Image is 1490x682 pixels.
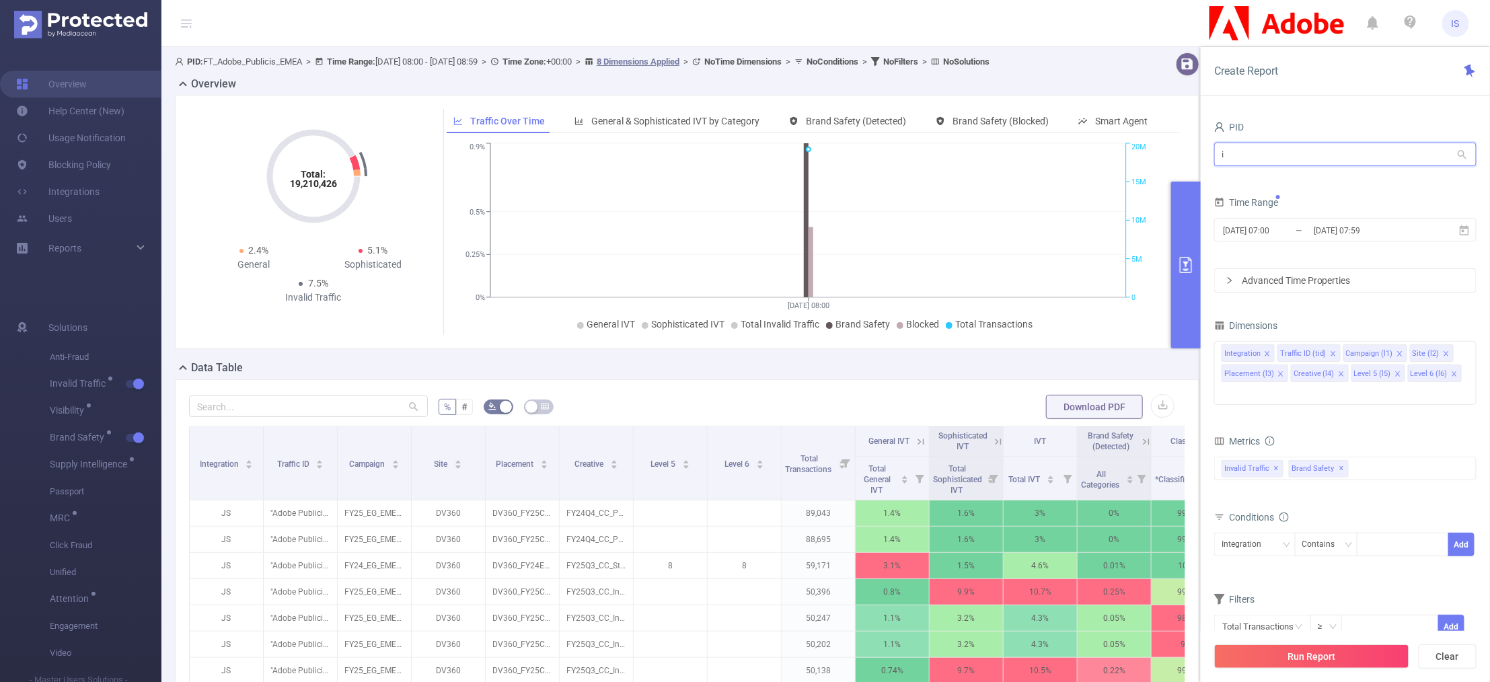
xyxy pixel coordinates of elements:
i: icon: caret-up [392,458,400,462]
span: > [782,56,794,67]
span: Create Report [1214,65,1278,77]
p: 3% [1004,527,1077,552]
li: Level 5 (l5) [1351,365,1405,382]
i: icon: bar-chart [574,116,584,126]
p: "Adobe Publicis Emea Tier 3" [34289] [264,632,337,657]
span: Traffic ID [277,459,311,469]
span: 5.1% [368,245,388,256]
b: No Conditions [807,56,858,67]
b: PID: [187,56,203,67]
div: General [194,258,313,272]
li: Integration [1222,344,1275,362]
div: Sort [315,458,324,466]
a: Help Center (New) [16,98,124,124]
b: Time Range: [327,56,375,67]
button: Add [1448,533,1475,556]
span: > [858,56,871,67]
i: icon: info-circle [1279,513,1289,522]
div: Creative (l4) [1294,365,1335,383]
p: 3.2% [930,632,1003,657]
li: Campaign (l1) [1343,344,1407,362]
span: Integration [200,459,241,469]
span: General IVT [869,437,910,446]
i: icon: down [1283,541,1291,550]
div: Integration [1222,533,1271,556]
p: DV360_FY25CC_BEH_Ai-InMarket_PL_DSK_BAN_300x250_NA_NA_ROI_NA [9331329] [486,579,559,605]
i: icon: close [1396,350,1403,358]
div: Traffic ID (tid) [1280,345,1327,363]
i: Filter menu [910,457,929,500]
i: icon: caret-up [316,458,324,462]
p: 1.4% [856,527,929,552]
p: FY25_EG_EMEA_Creative_CCM_Acquisition_Buy_4200323233_P36036_Tier3 [271670] [338,632,411,657]
i: icon: caret-down [392,463,400,467]
p: 4.3% [1004,605,1077,631]
p: 1.6% [930,527,1003,552]
div: Sort [392,458,400,466]
div: Invalid Traffic [254,291,373,305]
i: icon: caret-down [316,463,324,467]
i: Filter menu [1132,457,1151,500]
p: 8 [708,553,781,578]
input: Search... [189,395,428,417]
i: icon: caret-up [901,473,909,478]
span: All Categories [1081,469,1121,490]
p: DV360 [412,579,485,605]
span: Smart Agent [1095,116,1148,126]
p: 89,043 [782,500,855,526]
i: icon: bg-colors [488,402,496,410]
span: Placement [496,459,536,469]
span: Solutions [48,314,87,341]
p: "Adobe Publicis Emea Tier 2" [34288] [264,527,337,552]
p: JS [190,553,263,578]
i: icon: caret-down [1047,478,1055,482]
a: Integrations [16,178,100,205]
span: Conditions [1229,512,1289,523]
p: 50,247 [782,605,855,631]
input: Start date [1222,221,1331,239]
span: Sophisticated IVT [651,319,724,330]
a: Reports [48,235,81,262]
i: icon: down [1345,541,1353,550]
span: Engagement [50,613,161,640]
li: Site (l2) [1410,344,1454,362]
a: Overview [16,71,87,98]
span: IS [1452,10,1460,37]
button: Download PDF [1046,395,1143,419]
p: DV360 [412,500,485,526]
i: icon: user [1214,122,1225,132]
span: Metrics [1214,436,1260,447]
li: Traffic ID (tid) [1277,344,1341,362]
span: IVT [1035,437,1047,446]
div: Contains [1302,533,1345,556]
button: Run Report [1214,644,1409,669]
div: ≥ [1318,615,1332,638]
span: Brand Safety (Detected) [1088,431,1134,451]
i: icon: caret-up [541,458,548,462]
p: 0.05% [1078,632,1151,657]
span: Reports [48,243,81,254]
tspan: [DATE] 08:00 [788,301,829,310]
div: Campaign (l1) [1346,345,1393,363]
p: 4.3% [1004,632,1077,657]
div: Sort [540,458,548,466]
span: Level 5 [650,459,677,469]
span: > [918,56,931,67]
p: 9.9% [930,579,1003,605]
a: Blocking Policy [16,151,111,178]
p: 0.05% [1078,605,1151,631]
p: 10.7% [1004,579,1077,605]
i: icon: close [1443,350,1450,358]
i: icon: caret-up [756,458,763,462]
li: Creative (l4) [1291,365,1349,382]
i: Filter menu [836,426,855,500]
div: Sort [901,473,909,482]
button: Add [1438,615,1464,638]
tspan: 0.5% [470,208,485,217]
i: icon: caret-up [682,458,690,462]
span: General IVT [587,319,635,330]
a: Users [16,205,72,232]
tspan: 15M [1131,178,1146,186]
p: 99.6% [1152,579,1225,605]
p: 98.9% [1152,605,1225,631]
